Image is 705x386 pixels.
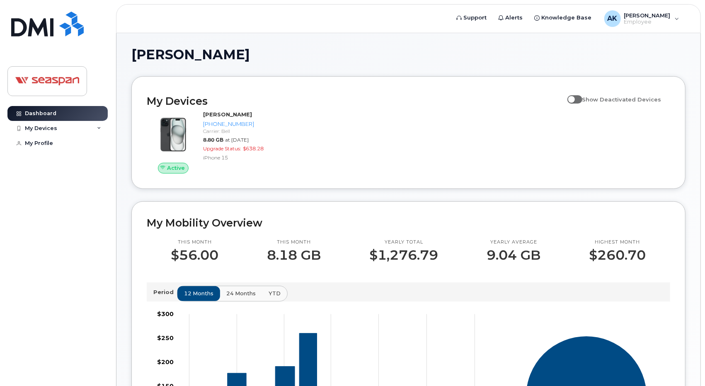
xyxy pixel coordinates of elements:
span: Active [167,164,185,172]
span: [PERSON_NAME] [131,48,250,61]
p: This month [267,239,321,246]
p: Yearly total [370,239,439,246]
tspan: $300 [157,310,174,318]
input: Show Deactivated Devices [567,92,574,98]
p: Period [153,288,177,296]
p: 9.04 GB [487,248,541,263]
p: $56.00 [171,248,219,263]
h2: My Devices [147,95,563,107]
span: Show Deactivated Devices [582,96,661,103]
p: This month [171,239,219,246]
p: 8.18 GB [267,248,321,263]
tspan: $200 [157,358,174,366]
div: iPhone 15 [203,154,267,161]
span: 8.80 GB [203,137,223,143]
span: YTD [269,289,281,297]
span: $638.28 [243,145,264,152]
p: $1,276.79 [370,248,439,263]
tspan: $250 [157,334,174,342]
div: [PHONE_NUMBER] [203,120,267,128]
p: Highest month [589,239,646,246]
p: $260.70 [589,248,646,263]
h2: My Mobility Overview [147,217,670,229]
a: Active[PERSON_NAME][PHONE_NUMBER]Carrier: Bell8.80 GBat [DATE]Upgrade Status:$638.28iPhone 15 [147,111,270,174]
p: Yearly average [487,239,541,246]
span: at [DATE] [225,137,249,143]
span: Upgrade Status: [203,145,241,152]
img: iPhone_15_Black.png [153,115,193,154]
div: Carrier: Bell [203,128,267,135]
span: 24 months [226,289,256,297]
strong: [PERSON_NAME] [203,111,252,118]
